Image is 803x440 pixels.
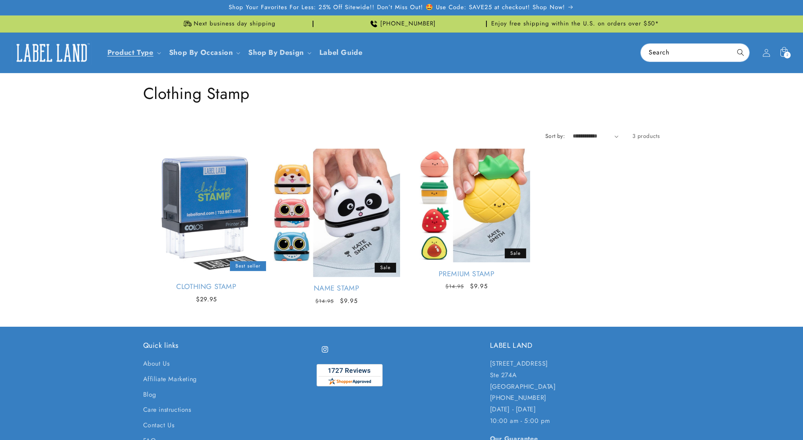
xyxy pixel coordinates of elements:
span: Shop Your Favorites For Less: 25% Off Sitewide!! Don’t Miss Out! 🤩 Use Code: SAVE25 at checkout! ... [229,4,565,12]
h2: Quick links [143,341,313,350]
span: Next business day shipping [194,20,276,28]
img: Customer Reviews [317,364,383,386]
h2: LABEL LAND [490,341,660,350]
img: Label Land [12,41,91,65]
span: 3 products [632,132,660,140]
span: 2 [786,52,789,58]
p: [STREET_ADDRESS] Ste 274A [GEOGRAPHIC_DATA] [PHONE_NUMBER] [DATE] - [DATE] 10:00 am - 5:00 pm [490,358,660,427]
a: Blog [143,387,156,403]
a: Product Type [107,47,154,58]
label: Sort by: [545,132,565,140]
a: About Us [143,358,170,372]
a: Clothing Stamp [143,282,270,291]
div: Announcement [490,16,660,32]
a: Label Guide [315,43,367,62]
a: Premium Stamp [403,269,530,279]
span: Label Guide [319,48,363,57]
summary: Shop By Occasion [164,43,244,62]
summary: Product Type [103,43,164,62]
button: Search [732,44,749,61]
a: Name Stamp [273,284,400,293]
span: Enjoy free shipping within the U.S. on orders over $50* [491,20,659,28]
a: Label Land [9,37,95,68]
summary: Shop By Design [243,43,314,62]
span: [PHONE_NUMBER] [380,20,436,28]
div: Announcement [143,16,313,32]
h1: Clothing Stamp [143,83,660,104]
div: Announcement [317,16,487,32]
a: Affiliate Marketing [143,372,197,387]
a: Shop By Design [248,47,303,58]
span: Shop By Occasion [169,48,233,57]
